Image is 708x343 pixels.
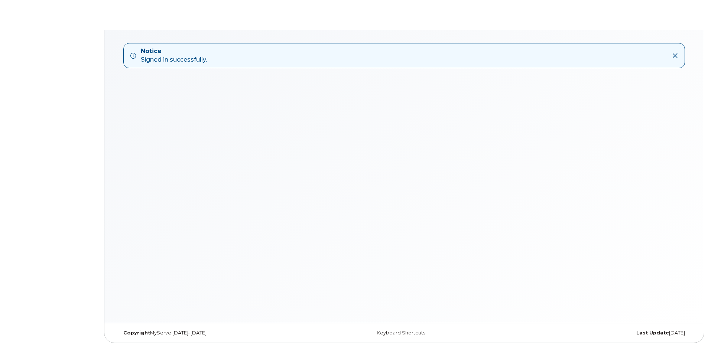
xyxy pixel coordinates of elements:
div: MyServe [DATE]–[DATE] [118,330,309,336]
strong: Notice [141,47,207,56]
div: [DATE] [500,330,691,336]
a: Keyboard Shortcuts [377,330,425,336]
strong: Last Update [636,330,669,336]
strong: Copyright [123,330,150,336]
div: Signed in successfully. [141,47,207,64]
